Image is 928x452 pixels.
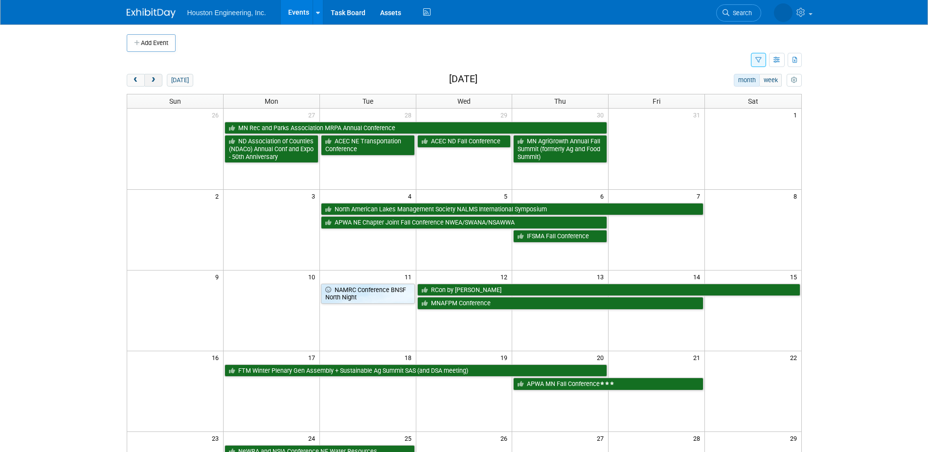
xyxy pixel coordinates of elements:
span: 20 [596,351,608,363]
i: Personalize Calendar [791,77,797,84]
span: 5 [503,190,512,202]
span: 6 [599,190,608,202]
span: 26 [499,432,512,444]
a: MNAFPM Conference [417,297,704,310]
a: ACEC NE Transportation Conference [321,135,415,155]
span: 17 [307,351,319,363]
span: Tue [362,97,373,105]
button: prev [127,74,145,87]
span: 15 [789,271,801,283]
a: RCon by [PERSON_NAME] [417,284,800,296]
span: 19 [499,351,512,363]
span: 3 [311,190,319,202]
span: 7 [696,190,704,202]
span: 21 [692,351,704,363]
span: 9 [214,271,223,283]
button: next [144,74,162,87]
span: Sat [748,97,758,105]
a: North American Lakes Management Society NALMS International Symposium [321,203,703,216]
span: 2 [214,190,223,202]
a: APWA MN Fall Conference [513,378,703,390]
span: Thu [554,97,566,105]
span: 27 [307,109,319,121]
a: ACEC ND Fall Conference [417,135,511,148]
a: Search [716,4,761,22]
span: 13 [596,271,608,283]
span: Mon [265,97,278,105]
span: 8 [792,190,801,202]
span: 29 [789,432,801,444]
a: IFSMA Fall Conference [513,230,607,243]
span: Sun [169,97,181,105]
span: 12 [499,271,512,283]
span: 4 [407,190,416,202]
button: myCustomButton [787,74,801,87]
span: 31 [692,109,704,121]
span: 28 [692,432,704,444]
span: 22 [789,351,801,363]
span: 18 [404,351,416,363]
span: Wed [457,97,471,105]
span: Search [729,9,752,17]
span: Houston Engineering, Inc. [187,9,266,17]
a: APWA NE Chapter Joint Fall Conference NWEA/SWANA/NSAWWA [321,216,608,229]
button: [DATE] [167,74,193,87]
a: MN Rec and Parks Association MRPA Annual Conference [225,122,607,135]
span: 27 [596,432,608,444]
span: 23 [211,432,223,444]
img: Heidi Joarnt [774,3,792,22]
button: week [759,74,782,87]
span: 25 [404,432,416,444]
h2: [DATE] [449,74,477,85]
span: 24 [307,432,319,444]
span: Fri [653,97,660,105]
a: ND Association of Counties (NDACo) Annual Conf and Expo - 50th Anniversary [225,135,318,163]
span: 30 [596,109,608,121]
span: 10 [307,271,319,283]
span: 29 [499,109,512,121]
button: Add Event [127,34,176,52]
span: 28 [404,109,416,121]
span: 1 [792,109,801,121]
a: MN AgriGrowth Annual Fall Summit (formerly Ag and Food Summit) [513,135,607,163]
span: 14 [692,271,704,283]
a: NAMRC Conference BNSF North Night [321,284,415,304]
span: 26 [211,109,223,121]
span: 16 [211,351,223,363]
span: 11 [404,271,416,283]
img: ExhibitDay [127,8,176,18]
a: FTM Winter Plenary Gen Assembly + Sustainable Ag Summit SAS (and DSA meeting) [225,364,607,377]
button: month [734,74,760,87]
